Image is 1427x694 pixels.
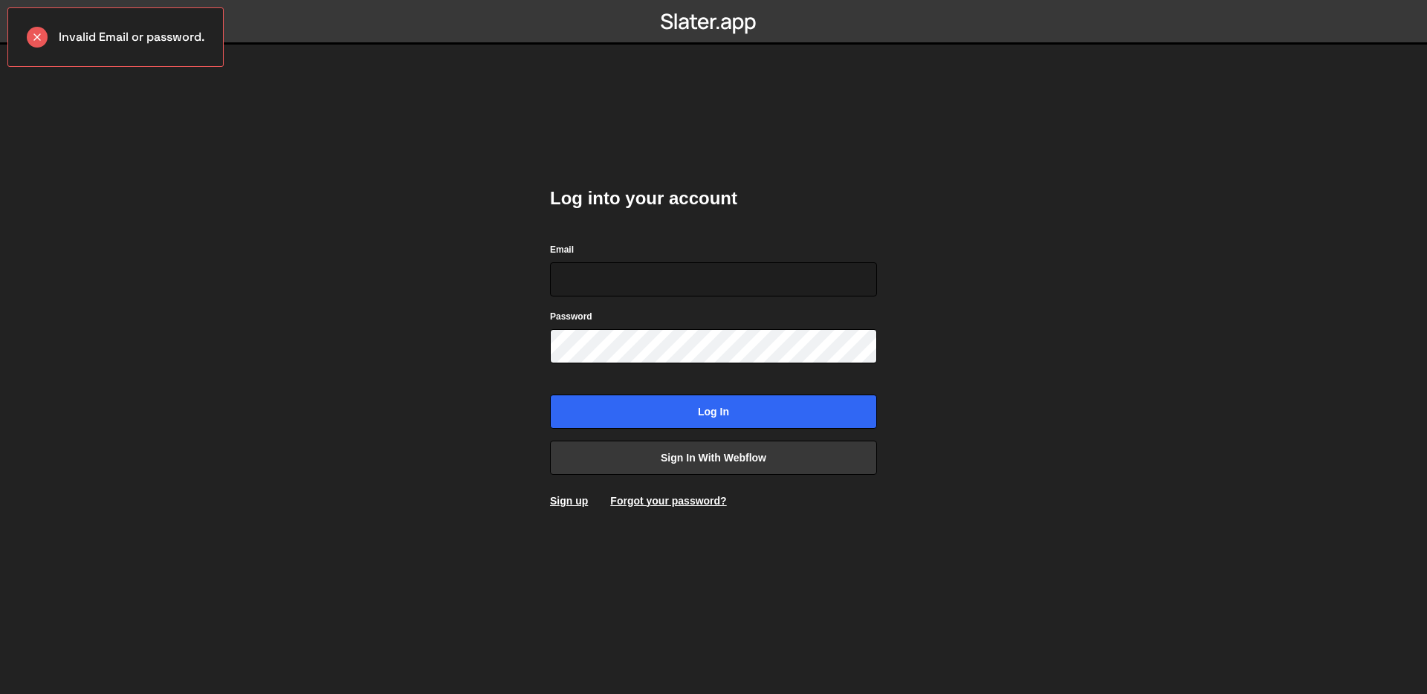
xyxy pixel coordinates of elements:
[610,495,726,507] a: Forgot your password?
[550,441,877,475] a: Sign in with Webflow
[7,7,224,67] div: Invalid Email or password.
[550,395,877,429] input: Log in
[550,495,588,507] a: Sign up
[550,187,877,210] h2: Log into your account
[550,242,574,257] label: Email
[550,309,592,324] label: Password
